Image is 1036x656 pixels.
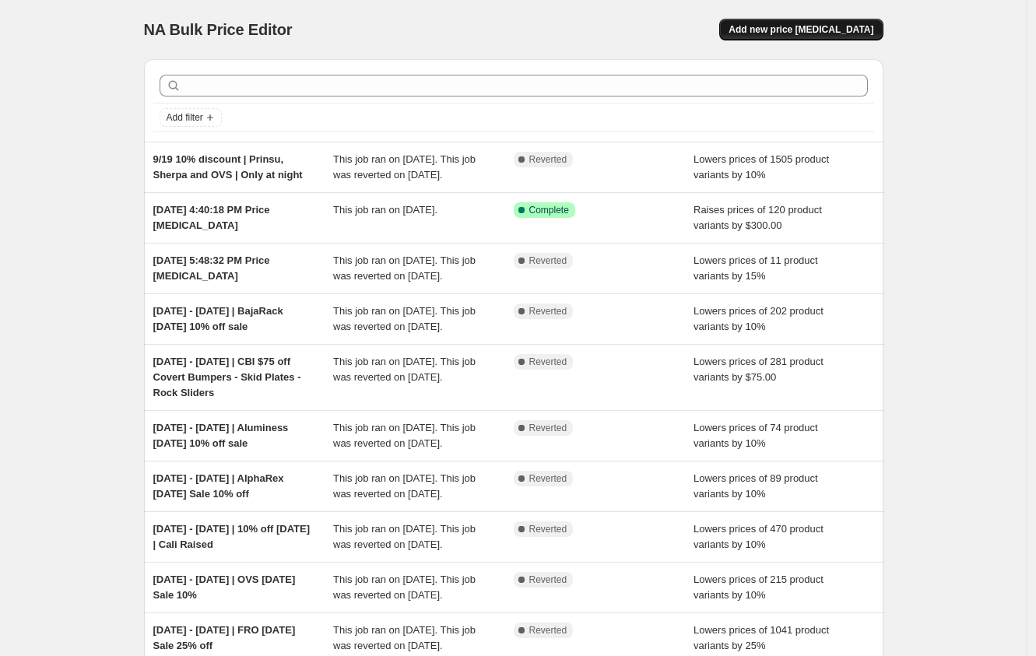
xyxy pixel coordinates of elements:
span: [DATE] - [DATE] | AlphaRex [DATE] Sale 10% off [153,472,284,500]
span: Reverted [529,422,567,434]
span: Lowers prices of 1505 product variants by 10% [694,153,829,181]
span: This job ran on [DATE]. This job was reverted on [DATE]. [333,422,476,449]
span: This job ran on [DATE]. This job was reverted on [DATE]. [333,153,476,181]
span: This job ran on [DATE]. This job was reverted on [DATE]. [333,523,476,550]
span: Reverted [529,305,567,317]
span: Lowers prices of 89 product variants by 10% [694,472,818,500]
span: [DATE] - [DATE] | CBI $75 off Covert Bumpers - Skid Plates - Rock Sliders [153,356,301,398]
span: This job ran on [DATE]. [333,204,437,216]
span: Lowers prices of 11 product variants by 15% [694,254,818,282]
span: This job ran on [DATE]. This job was reverted on [DATE]. [333,356,476,383]
span: Reverted [529,356,567,368]
span: 9/19 10% discount | Prinsu, Sherpa and OVS | Only at night [153,153,303,181]
span: Reverted [529,472,567,485]
span: [DATE] - [DATE] | BajaRack [DATE] 10% off sale [153,305,283,332]
span: Reverted [529,254,567,267]
span: This job ran on [DATE]. This job was reverted on [DATE]. [333,254,476,282]
span: Lowers prices of 74 product variants by 10% [694,422,818,449]
span: This job ran on [DATE]. This job was reverted on [DATE]. [333,472,476,500]
span: This job ran on [DATE]. This job was reverted on [DATE]. [333,624,476,651]
span: This job ran on [DATE]. This job was reverted on [DATE]. [333,305,476,332]
span: This job ran on [DATE]. This job was reverted on [DATE]. [333,574,476,601]
span: Add filter [167,111,203,124]
span: [DATE] 4:40:18 PM Price [MEDICAL_DATA] [153,204,270,231]
span: Add new price [MEDICAL_DATA] [729,23,873,36]
span: Reverted [529,624,567,637]
span: Reverted [529,523,567,535]
span: Lowers prices of 470 product variants by 10% [694,523,824,550]
span: [DATE] - [DATE] | OVS [DATE] Sale 10% [153,574,296,601]
span: Lowers prices of 202 product variants by 10% [694,305,824,332]
span: [DATE] - [DATE] | Aluminess [DATE] 10% off sale [153,422,289,449]
span: Complete [529,204,569,216]
span: [DATE] - [DATE] | FRO [DATE] Sale 25% off [153,624,296,651]
span: Reverted [529,574,567,586]
span: [DATE] 5:48:32 PM Price [MEDICAL_DATA] [153,254,270,282]
button: Add new price [MEDICAL_DATA] [719,19,883,40]
span: Lowers prices of 1041 product variants by 25% [694,624,829,651]
span: Lowers prices of 215 product variants by 10% [694,574,824,601]
span: Lowers prices of 281 product variants by $75.00 [694,356,824,383]
span: [DATE] - [DATE] | 10% off [DATE] | Cali Raised [153,523,311,550]
span: Raises prices of 120 product variants by $300.00 [694,204,822,231]
button: Add filter [160,108,222,127]
span: NA Bulk Price Editor [144,21,293,38]
span: Reverted [529,153,567,166]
